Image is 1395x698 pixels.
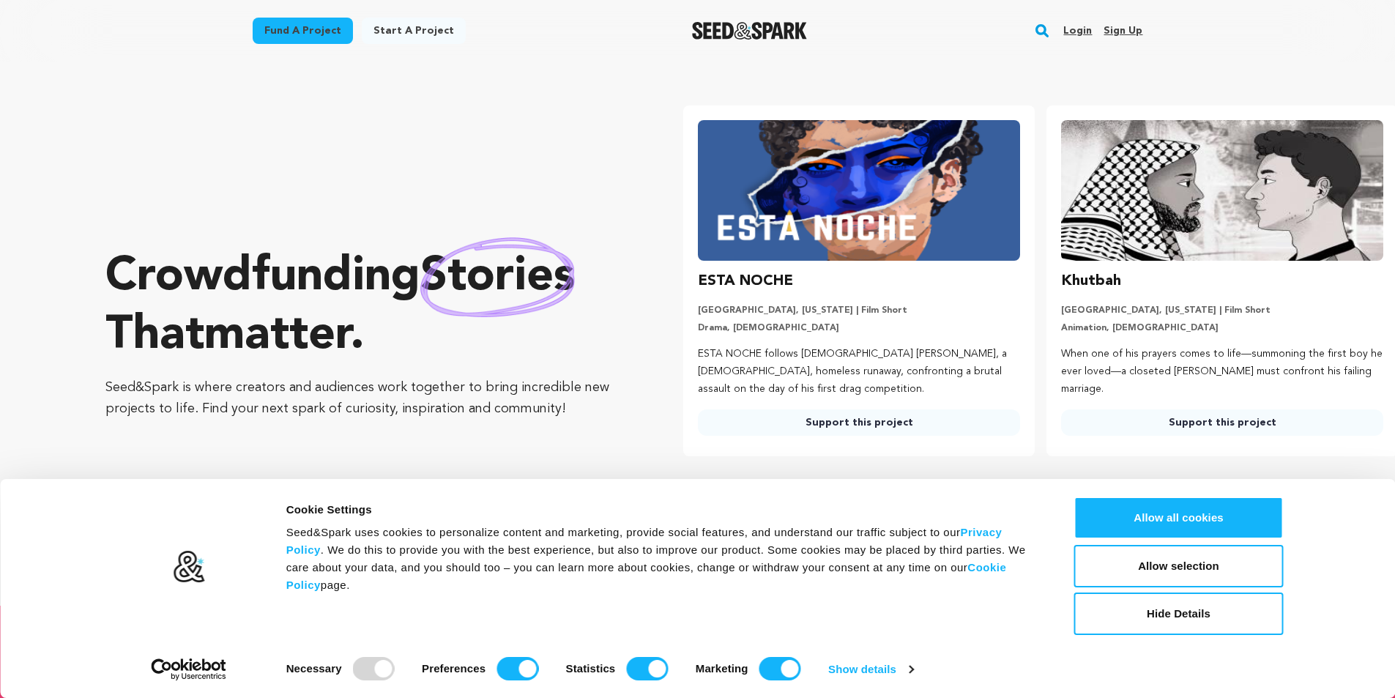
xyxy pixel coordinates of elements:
a: Support this project [698,409,1020,436]
h3: Khutbah [1061,270,1121,293]
img: Seed&Spark Logo Dark Mode [692,22,807,40]
a: Start a project [362,18,466,44]
p: When one of his prayers comes to life—summoning the first boy he ever loved—a closeted [PERSON_NA... [1061,346,1383,398]
p: Drama, [DEMOGRAPHIC_DATA] [698,322,1020,334]
p: [GEOGRAPHIC_DATA], [US_STATE] | Film Short [1061,305,1383,316]
img: Khutbah image [1061,120,1383,261]
a: Usercentrics Cookiebot - opens in a new window [124,658,253,680]
a: Seed&Spark Homepage [692,22,807,40]
p: Seed&Spark is where creators and audiences work together to bring incredible new projects to life... [105,377,625,420]
img: ESTA NOCHE image [698,120,1020,261]
button: Allow all cookies [1074,497,1284,539]
img: hand sketched image [420,237,575,317]
strong: Statistics [566,662,616,675]
strong: Preferences [422,662,486,675]
strong: Necessary [286,662,342,675]
a: Show details [828,658,913,680]
button: Hide Details [1074,593,1284,635]
span: matter [204,313,350,360]
p: Animation, [DEMOGRAPHIC_DATA] [1061,322,1383,334]
button: Allow selection [1074,545,1284,587]
a: Fund a project [253,18,353,44]
h3: ESTA NOCHE [698,270,793,293]
a: Sign up [1104,19,1142,42]
img: logo [172,550,205,584]
div: Cookie Settings [286,501,1041,519]
a: Login [1063,19,1092,42]
p: Crowdfunding that . [105,248,625,365]
p: ESTA NOCHE follows [DEMOGRAPHIC_DATA] [PERSON_NAME], a [DEMOGRAPHIC_DATA], homeless runaway, conf... [698,346,1020,398]
strong: Marketing [696,662,748,675]
a: Support this project [1061,409,1383,436]
p: [GEOGRAPHIC_DATA], [US_STATE] | Film Short [698,305,1020,316]
div: Seed&Spark uses cookies to personalize content and marketing, provide social features, and unders... [286,524,1041,594]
